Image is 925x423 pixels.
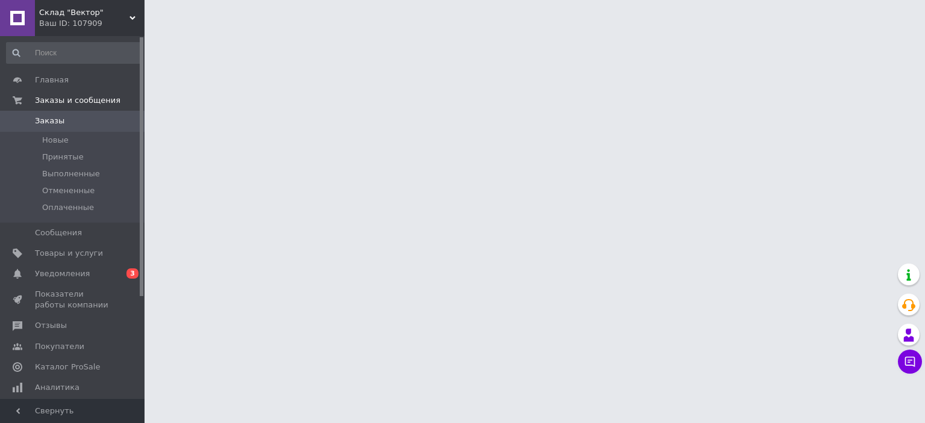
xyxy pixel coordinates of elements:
input: Поиск [6,42,142,64]
span: Новые [42,135,69,146]
span: Главная [35,75,69,85]
span: Оплаченные [42,202,94,213]
span: Заказы и сообщения [35,95,120,106]
span: Показатели работы компании [35,289,111,310]
span: Аналитика [35,382,79,393]
span: Уведомления [35,268,90,279]
div: Ваш ID: 107909 [39,18,145,29]
button: Чат с покупателем [898,350,922,374]
span: Сообщения [35,227,82,238]
span: Отзывы [35,320,67,331]
span: Выполненные [42,168,100,179]
span: 3 [126,268,139,279]
span: Отмененные [42,185,95,196]
span: Каталог ProSale [35,362,100,372]
span: Заказы [35,116,64,126]
span: Товары и услуги [35,248,103,259]
span: Принятые [42,152,84,162]
span: Покупатели [35,341,84,352]
span: Склад "Вектор" [39,7,129,18]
